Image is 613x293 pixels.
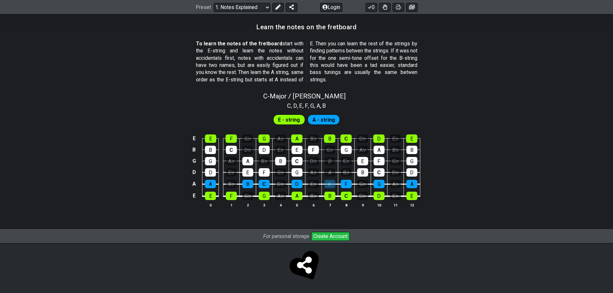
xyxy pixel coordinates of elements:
div: D♭ [357,134,368,143]
span: F [305,101,308,110]
div: B♭ [226,180,237,188]
div: A [205,180,216,188]
th: 4 [272,202,289,208]
div: B [357,168,368,177]
div: B♭ [390,146,401,154]
div: A [324,168,335,177]
th: 10 [371,202,387,208]
div: F [259,168,270,177]
div: A♭ [390,180,401,188]
div: E [357,157,368,165]
div: C [226,146,237,154]
select: Preset [214,3,270,12]
div: G [406,157,417,165]
div: G [341,146,352,154]
div: B [205,146,216,154]
span: First enable full edit mode to edit [278,115,300,124]
div: D♭ [242,146,253,154]
div: E♭ [275,146,286,154]
div: E♭ [390,192,401,200]
span: C [287,101,291,110]
div: A [242,157,253,165]
div: G [259,192,270,200]
p: start with the E-string and learn the notes without accidentals first, notes with accidentals can... [196,40,417,83]
div: C [292,157,302,165]
strong: To learn the notes of the fretboard [196,41,283,47]
td: B [190,144,198,155]
span: , [297,101,300,110]
th: 0 [202,202,219,208]
div: B♭ [341,168,352,177]
div: C [374,168,385,177]
div: B♭ [259,157,270,165]
div: G [374,180,385,188]
div: D [374,192,385,200]
div: F [341,180,352,188]
div: A [374,146,385,154]
span: E [299,101,302,110]
button: Toggle Dexterity for all fretkits [379,3,391,12]
span: First enable full edit mode to edit [312,115,335,124]
div: E [406,134,417,143]
div: G♭ [275,168,286,177]
div: C [340,134,352,143]
div: E [292,146,302,154]
div: B [275,157,286,165]
th: 9 [354,202,371,208]
div: F [226,134,237,143]
div: G♭ [242,192,253,200]
div: E [406,192,417,200]
th: 2 [239,202,256,208]
span: , [314,101,317,110]
div: E [324,180,335,188]
button: Login [320,3,342,12]
section: Scale pitch classes [284,100,329,110]
th: 12 [404,202,420,208]
div: E [205,192,216,200]
span: , [320,101,323,110]
div: A♭ [275,134,286,143]
td: E [190,190,198,202]
span: , [291,101,293,110]
div: F [374,157,385,165]
div: C [259,180,270,188]
div: G♭ [357,180,368,188]
div: C [341,192,352,200]
span: , [302,101,305,110]
div: F [226,192,237,200]
div: G [205,157,216,165]
span: C - Major / [PERSON_NAME] [263,92,346,100]
div: A [406,180,417,188]
button: Create image [406,3,418,12]
div: A [292,192,302,200]
div: D♭ [357,192,368,200]
div: F [308,146,319,154]
button: Create Account [311,232,350,241]
div: D [406,168,417,177]
div: G♭ [242,134,253,143]
div: E♭ [390,134,401,143]
div: D [373,134,385,143]
div: B [324,192,335,200]
div: E [205,134,216,143]
div: G [258,134,270,143]
div: E♭ [308,180,319,188]
span: D [293,101,297,110]
div: B♭ [308,134,319,143]
div: D [205,168,216,177]
button: Print [393,3,404,12]
td: E [190,133,198,144]
div: D [324,157,335,165]
div: E♭ [341,157,352,165]
th: 6 [305,202,321,208]
span: Preset [196,4,211,10]
div: A♭ [357,146,368,154]
span: Click to store and share! [291,252,322,283]
div: B [406,146,417,154]
td: A [190,178,198,190]
div: G♭ [390,157,401,165]
div: B♭ [308,192,319,200]
th: 5 [289,202,305,208]
div: G♭ [324,146,335,154]
span: B [322,101,326,110]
